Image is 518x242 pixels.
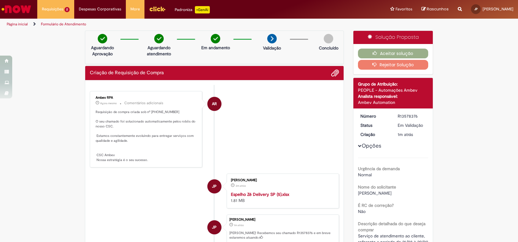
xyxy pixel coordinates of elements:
[324,34,333,43] img: img-circle-grey.png
[398,113,426,119] div: R13578376
[98,34,107,43] img: check-circle-green.png
[483,6,513,12] span: [PERSON_NAME]
[421,6,449,12] a: Rascunhos
[356,131,393,137] dt: Criação
[474,7,478,11] span: JP
[398,132,413,137] span: 1m atrás
[358,60,429,70] button: Rejeitar Solução
[358,203,394,208] b: É RC de correção?
[211,34,220,43] img: check-circle-green.png
[267,34,277,43] img: arrow-next.png
[130,6,140,12] span: More
[398,131,426,137] div: 29/09/2025 16:57:18
[144,45,174,57] p: Aguardando atendimento
[154,34,164,43] img: check-circle-green.png
[100,101,117,105] time: 29/09/2025 16:58:11
[124,101,163,106] small: Comentários adicionais
[231,178,333,182] div: [PERSON_NAME]
[229,231,336,240] p: [PERSON_NAME]! Recebemos seu chamado R13578376 e em breve estaremos atuando.
[358,172,372,178] span: Normal
[235,184,246,188] span: 3m atrás
[201,45,230,51] p: Em andamento
[358,221,425,233] b: Descrição detalhada do que deseja comprar
[41,22,86,27] a: Formulário de Atendimento
[149,4,166,13] img: click_logo_yellow_360x200.png
[7,22,28,27] a: Página inicial
[319,45,338,51] p: Concluído
[42,6,63,12] span: Requisições
[90,70,164,76] h2: Criação de Requisição de Compra Histórico de tíquete
[234,223,244,227] span: 1m atrás
[175,6,210,13] div: Padroniza
[358,87,429,93] div: PEOPLE - Automações Ambev
[235,184,246,188] time: 29/09/2025 16:55:56
[358,184,396,190] b: Nome do solicitante
[100,101,117,105] span: Agora mesmo
[64,7,70,12] span: 2
[331,69,339,77] button: Adicionar anexos
[212,220,217,235] span: JP
[398,132,413,137] time: 29/09/2025 16:57:18
[427,6,449,12] span: Rascunhos
[1,3,32,15] img: ServiceNow
[5,19,341,30] ul: Trilhas de página
[96,96,197,100] div: Ambev RPA
[358,81,429,87] div: Grupo de Atribuição:
[353,31,433,44] div: Solução Proposta
[396,6,412,12] span: Favoritos
[234,223,244,227] time: 29/09/2025 16:57:18
[358,99,429,105] div: Ambev Automation
[79,6,121,12] span: Despesas Corporativas
[207,220,221,234] div: Jaqueline Gomes De Paula
[398,122,426,128] div: Em Validação
[229,218,336,222] div: [PERSON_NAME]
[231,191,333,204] div: 1.81 MB
[358,166,400,171] b: Urgência da demanda
[96,110,197,163] p: Requisição de compra criada sob nº [PHONE_NUMBER] O seu chamado foi solucionado automaticamente p...
[263,45,281,51] p: Validação
[358,93,429,99] div: Analista responsável:
[207,179,221,193] div: Jaqueline Gomes De Paula
[231,192,289,197] a: Espelho Zé Delivery SP (5).xlsx
[207,97,221,111] div: Ambev RPA
[212,97,217,111] span: AR
[195,6,210,13] p: +GenAi
[358,49,429,58] button: Aceitar solução
[358,209,366,214] span: Não
[358,190,392,196] span: [PERSON_NAME]
[88,45,117,57] p: Aguardando Aprovação
[356,122,393,128] dt: Status
[212,179,217,194] span: JP
[356,113,393,119] dt: Número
